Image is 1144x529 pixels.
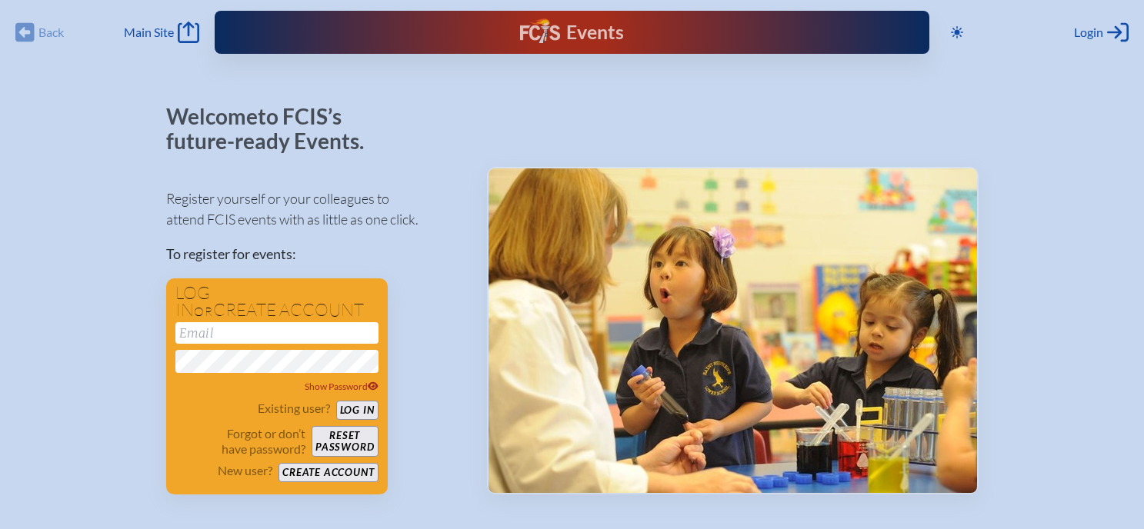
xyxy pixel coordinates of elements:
button: Log in [336,401,379,420]
a: Main Site [124,22,199,43]
img: Events [489,168,977,493]
span: Show Password [305,381,379,392]
p: To register for events: [166,244,462,264]
span: or [194,304,213,319]
div: FCIS Events — Future ready [418,18,725,46]
input: Email [175,322,379,344]
button: Create account [278,463,378,482]
h1: Log in create account [175,284,379,319]
span: Main Site [124,25,174,40]
p: Register yourself or your colleagues to attend FCIS events with as little as one click. [166,188,462,230]
p: Existing user? [258,401,330,416]
span: Login [1074,25,1103,40]
p: New user? [218,463,272,478]
button: Resetpassword [312,426,378,457]
p: Welcome to FCIS’s future-ready Events. [166,105,382,153]
p: Forgot or don’t have password? [175,426,306,457]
